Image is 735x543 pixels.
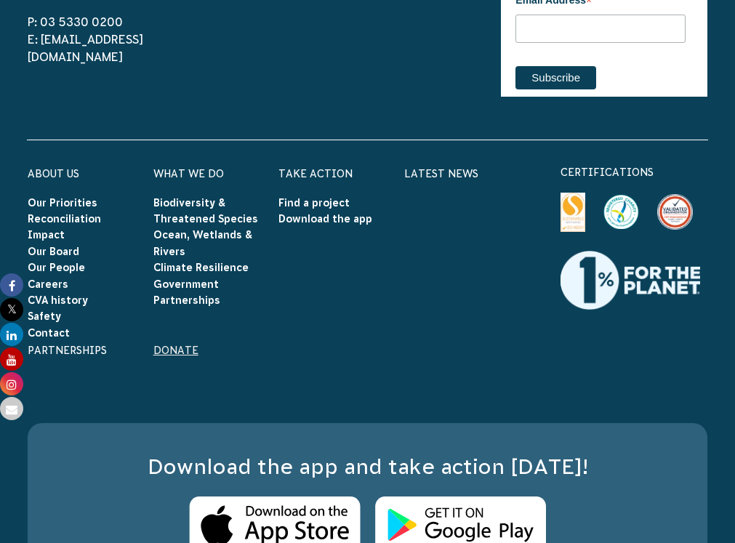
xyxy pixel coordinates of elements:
[515,66,596,89] input: Subscribe
[28,33,143,63] a: E: [EMAIL_ADDRESS][DOMAIN_NAME]
[28,213,101,225] a: Reconciliation
[153,262,249,273] a: Climate Resilience
[278,168,353,180] a: Take Action
[153,345,198,356] a: Donate
[28,345,107,356] a: Partnerships
[28,197,97,209] a: Our Priorities
[28,310,61,322] a: Safety
[278,213,372,225] a: Download the app
[28,246,79,257] a: Our Board
[28,262,85,273] a: Our People
[28,294,88,306] a: CVA history
[28,327,70,339] a: Contact
[28,168,79,180] a: About Us
[28,229,65,241] a: Impact
[153,197,258,225] a: Biodiversity & Threatened Species
[404,168,478,180] a: Latest News
[561,164,707,181] p: certifications
[153,278,220,306] a: Government Partnerships
[28,278,68,290] a: Careers
[28,15,123,28] a: P: 03 5330 0200
[153,229,252,257] a: Ocean, Wetlands & Rivers
[278,197,350,209] a: Find a project
[57,452,678,482] h3: Download the app and take action [DATE]!
[153,168,224,180] a: What We Do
